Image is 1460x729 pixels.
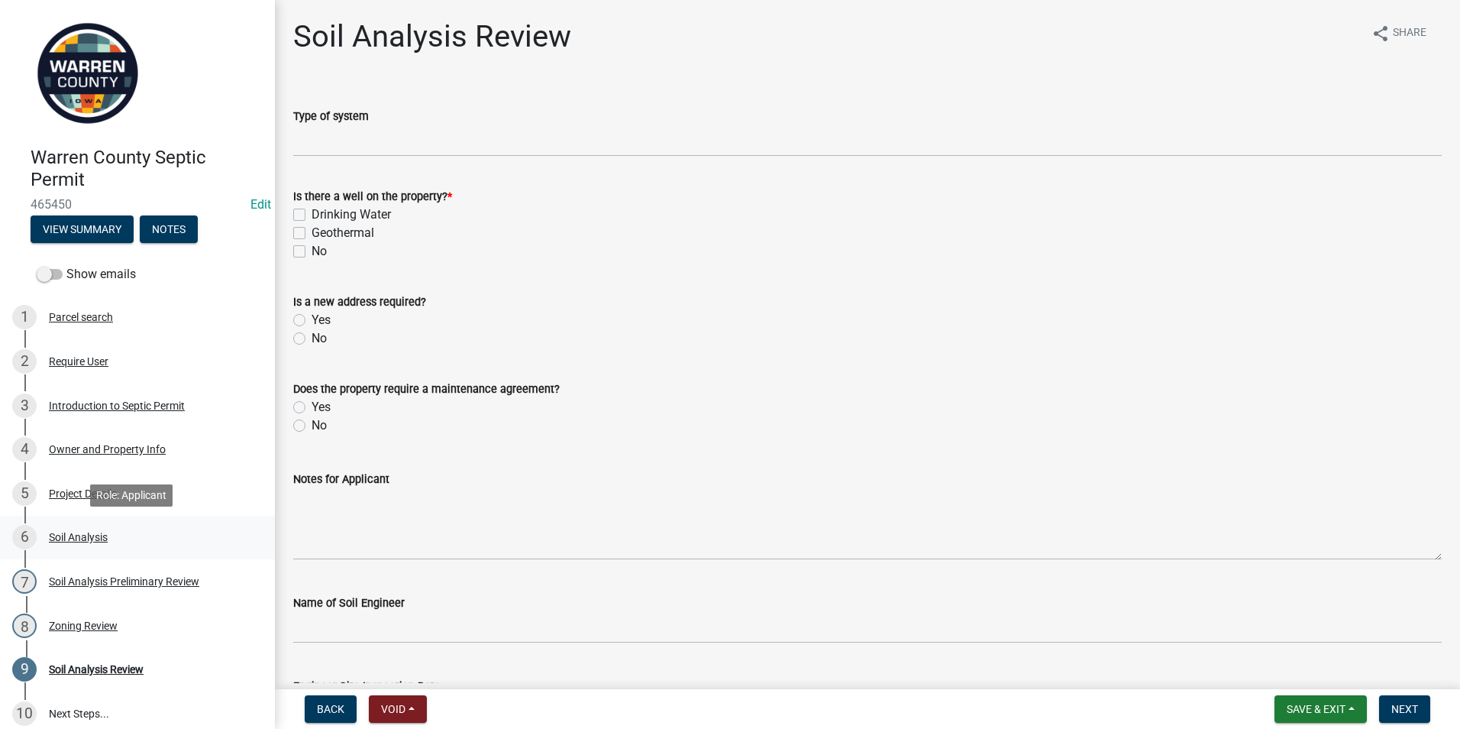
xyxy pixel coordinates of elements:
[12,525,37,549] div: 6
[12,481,37,506] div: 5
[317,703,344,715] span: Back
[250,197,271,212] wm-modal-confirm: Edit Application Number
[31,147,263,191] h4: Warren County Septic Permit
[293,112,369,122] label: Type of system
[49,312,113,322] div: Parcel search
[90,484,173,507] div: Role: Applicant
[293,18,571,55] h1: Soil Analysis Review
[1274,695,1367,723] button: Save & Exit
[312,206,391,224] label: Drinking Water
[49,488,117,499] div: Project Details
[31,16,145,131] img: Warren County, Iowa
[312,311,331,329] label: Yes
[49,532,108,543] div: Soil Analysis
[312,398,331,416] label: Yes
[293,598,405,609] label: Name of Soil Engineer
[12,305,37,329] div: 1
[12,569,37,594] div: 7
[1393,24,1426,43] span: Share
[12,701,37,726] div: 10
[49,620,118,631] div: Zoning Review
[250,197,271,212] a: Edit
[293,682,441,692] label: Engineer Site Inspection Date
[37,265,136,283] label: Show emails
[31,224,134,236] wm-modal-confirm: Summary
[1391,703,1418,715] span: Next
[49,444,166,455] div: Owner and Property Info
[49,664,144,675] div: Soil Analysis Review
[312,416,327,435] label: No
[31,215,134,243] button: View Summary
[140,224,198,236] wm-modal-confirm: Notes
[12,657,37,682] div: 9
[293,384,560,395] label: Does the property require a maintenance agreement?
[293,192,452,202] label: Is there a well on the property?
[140,215,198,243] button: Notes
[293,297,426,308] label: Is a new address required?
[12,394,37,418] div: 3
[49,576,199,587] div: Soil Analysis Preliminary Review
[1287,703,1345,715] span: Save & Exit
[1359,18,1439,48] button: shareShare
[12,437,37,462] div: 4
[12,614,37,638] div: 8
[305,695,357,723] button: Back
[1379,695,1430,723] button: Next
[1371,24,1390,43] i: share
[312,242,327,261] label: No
[49,400,185,411] div: Introduction to Septic Permit
[312,329,327,348] label: No
[312,224,374,242] label: Geothermal
[369,695,427,723] button: Void
[293,475,389,485] label: Notes for Applicant
[381,703,405,715] span: Void
[31,197,244,212] span: 465450
[12,349,37,374] div: 2
[49,356,108,367] div: Require User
